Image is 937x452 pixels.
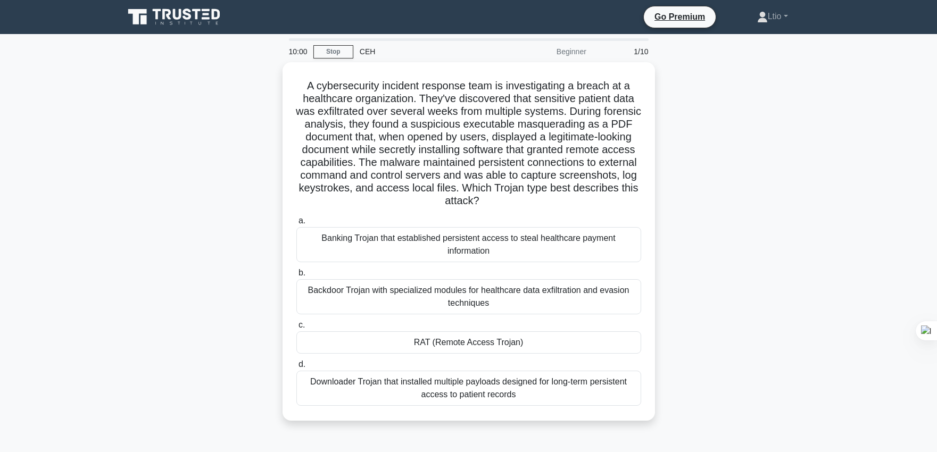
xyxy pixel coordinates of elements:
[298,216,305,225] span: a.
[296,331,641,354] div: RAT (Remote Access Trojan)
[298,359,305,369] span: d.
[296,279,641,314] div: Backdoor Trojan with specialized modules for healthcare data exfiltration and evasion techniques
[353,41,500,62] div: CEH
[500,41,593,62] div: Beginner
[298,268,305,277] span: b.
[283,41,313,62] div: 10:00
[593,41,655,62] div: 1/10
[298,320,305,329] span: c.
[313,45,353,58] a: Stop
[295,79,642,208] h5: A cybersecurity incident response team is investigating a breach at a healthcare organization. Th...
[296,227,641,262] div: Banking Trojan that established persistent access to steal healthcare payment information
[296,371,641,406] div: Downloader Trojan that installed multiple payloads designed for long-term persistent access to pa...
[648,10,711,23] a: Go Premium
[732,6,814,27] a: Ltio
